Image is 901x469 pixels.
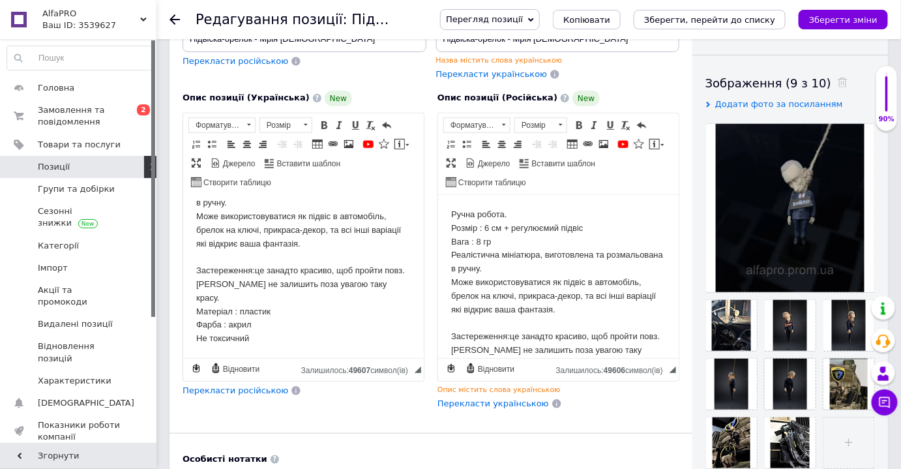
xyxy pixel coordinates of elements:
[415,367,421,373] span: Потягніть для зміни розмірів
[438,195,679,358] iframe: Редактор, CA490024-CE85-423F-A72E-98D467685611
[556,363,670,375] div: Кiлькiсть символiв
[603,118,617,132] a: Підкреслений (Ctrl+U)
[196,12,673,27] h1: Редагування позиції: Підвіска-брелок - Мрія українця
[456,177,526,189] span: Створити таблицю
[705,75,875,91] div: Зображення (9 з 10)
[240,137,254,151] a: По центру
[38,183,115,195] span: Групи та добірки
[546,137,560,151] a: Збільшити відступ
[38,419,121,443] span: Показники роботи компанії
[183,195,424,358] iframe: Редактор, 8CD6D9D2-60B4-4A67-A92E-ABD5F644241B
[42,20,156,31] div: Ваш ID: 3539627
[876,115,897,124] div: 90%
[183,56,288,66] span: Перекласти російською
[38,104,121,128] span: Замовлення та повідомлення
[260,118,299,132] span: Розмір
[572,91,600,106] span: New
[464,361,516,376] a: Відновити
[634,118,649,132] a: Повернути (Ctrl+Z)
[876,65,898,131] div: 90% Якість заповнення
[444,361,458,376] a: Зробити резервну копію зараз
[364,118,378,132] a: Видалити форматування
[209,361,261,376] a: Відновити
[348,118,362,132] a: Підкреслений (Ctrl+U)
[325,91,352,106] span: New
[446,14,523,24] span: Перегляд позиції
[38,262,68,274] span: Імпорт
[332,118,347,132] a: Курсив (Ctrl+I)
[495,137,509,151] a: По центру
[189,175,273,189] a: Створити таблицю
[42,8,140,20] span: AlfaPRO
[301,363,415,375] div: Кiлькiсть символiв
[436,55,680,65] div: Назва містить слова українською
[189,156,203,170] a: Максимізувати
[188,117,256,133] a: Форматування
[553,10,621,29] button: Копіювати
[342,137,356,151] a: Зображення
[632,137,646,151] a: Вставити іконку
[514,117,567,133] a: Розмір
[291,137,305,151] a: Збільшити відступ
[464,156,512,170] a: Джерело
[310,137,325,151] a: Таблиця
[581,137,595,151] a: Вставити/Редагувати посилання (Ctrl+L)
[38,397,134,409] span: [DEMOGRAPHIC_DATA]
[38,240,79,252] span: Категорії
[437,93,557,102] span: Опис позиції (Російська)
[201,177,271,189] span: Створити таблицю
[510,137,525,151] a: По правому краю
[221,364,259,375] span: Відновити
[377,137,391,151] a: Вставити іконку
[189,137,203,151] a: Вставити/видалити нумерований список
[349,366,370,375] span: 49607
[563,15,610,25] span: Копіювати
[38,161,70,173] span: Позиції
[209,156,258,170] a: Джерело
[647,137,666,151] a: Вставити повідомлення
[619,118,633,132] a: Видалити форматування
[259,117,312,133] a: Розмір
[38,318,113,330] span: Видалені позиції
[183,93,310,102] span: Опис позиції (Українська)
[437,385,679,395] div: Опис містить слова українською
[137,104,150,115] span: 2
[444,137,458,151] a: Вставити/видалити нумерований список
[205,137,219,151] a: Вставити/видалити маркований список
[799,10,888,29] button: Зберегти зміни
[275,137,289,151] a: Зменшити відступ
[38,139,121,151] span: Товари та послуги
[616,137,630,151] a: Додати відео з YouTube
[644,15,775,25] i: Зберегти, перейти до списку
[604,366,625,375] span: 49606
[460,137,474,151] a: Вставити/видалити маркований список
[444,175,528,189] a: Створити таблицю
[224,137,239,151] a: По лівому краю
[189,361,203,376] a: Зробити резервну копію зараз
[872,389,898,416] button: Чат з покупцем
[189,118,243,132] span: Форматування
[587,118,602,132] a: Курсив (Ctrl+I)
[443,117,510,133] a: Форматування
[183,454,267,464] b: Особисті нотатки
[809,15,878,25] i: Зберегти зміни
[38,205,121,229] span: Сезонні знижки
[38,284,121,308] span: Акції та промокоди
[565,137,580,151] a: Таблиця
[263,156,343,170] a: Вставити шаблон
[518,156,598,170] a: Вставити шаблон
[444,156,458,170] a: Максимізувати
[530,137,544,151] a: Зменшити відступ
[38,340,121,364] span: Відновлення позицій
[170,14,180,25] div: Повернутися назад
[437,399,549,408] span: Перекласти українською
[38,82,74,94] span: Головна
[379,118,394,132] a: Повернути (Ctrl+Z)
[256,137,270,151] a: По правому краю
[326,137,340,151] a: Вставити/Редагувати посилання (Ctrl+L)
[361,137,376,151] a: Додати відео з YouTube
[476,159,510,170] span: Джерело
[597,137,611,151] a: Зображення
[13,13,228,217] body: Редактор, CA490024-CE85-423F-A72E-98D467685611
[530,159,596,170] span: Вставити шаблон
